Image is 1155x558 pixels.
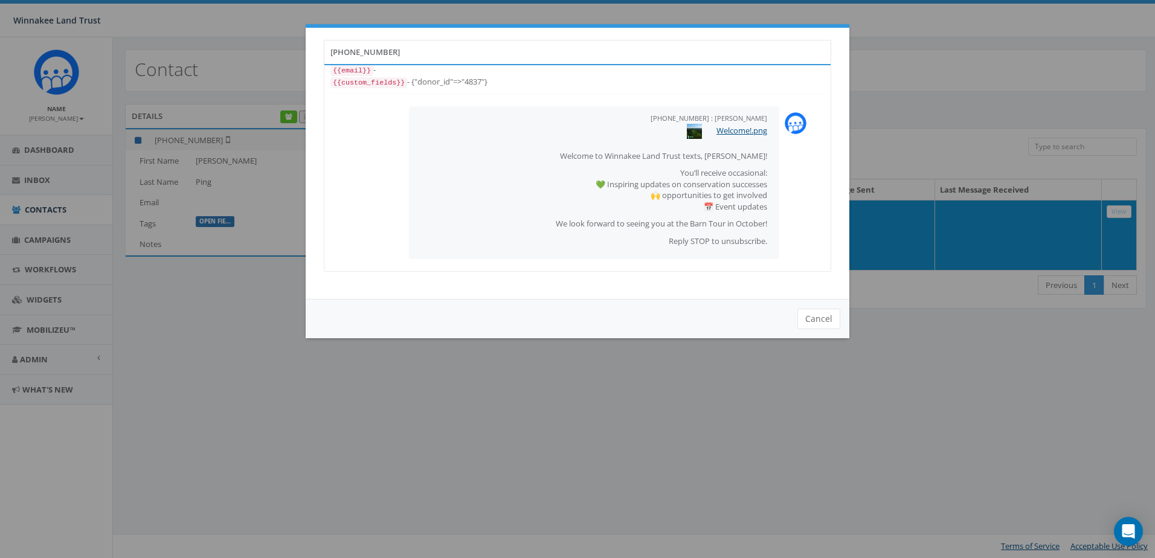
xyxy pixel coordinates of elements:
code: {{custom_fields}} [330,77,407,88]
div: - {"donor_id"=>"4837"} [330,76,825,88]
img: Rally_Corp_Icon.png [785,112,806,134]
p: Welcome to Winnakee Land Trust texts, [PERSON_NAME]! [421,150,767,162]
p: Reply STOP to unsubscribe. [421,236,767,247]
p: You’ll receive occasional: 💚 Inspiring updates on conservation successes 🙌 opportunities to get i... [421,167,767,212]
div: [PHONE_NUMBER] [324,40,831,64]
a: Welcome!.png [716,125,767,136]
small: [PHONE_NUMBER] : [PERSON_NAME] [651,114,767,123]
code: {{email}} [330,65,373,76]
div: Open Intercom Messenger [1114,517,1143,546]
div: - [330,64,825,76]
p: We look forward to seeing you at the Barn Tour in October! [421,218,767,229]
button: Cancel [797,309,840,329]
